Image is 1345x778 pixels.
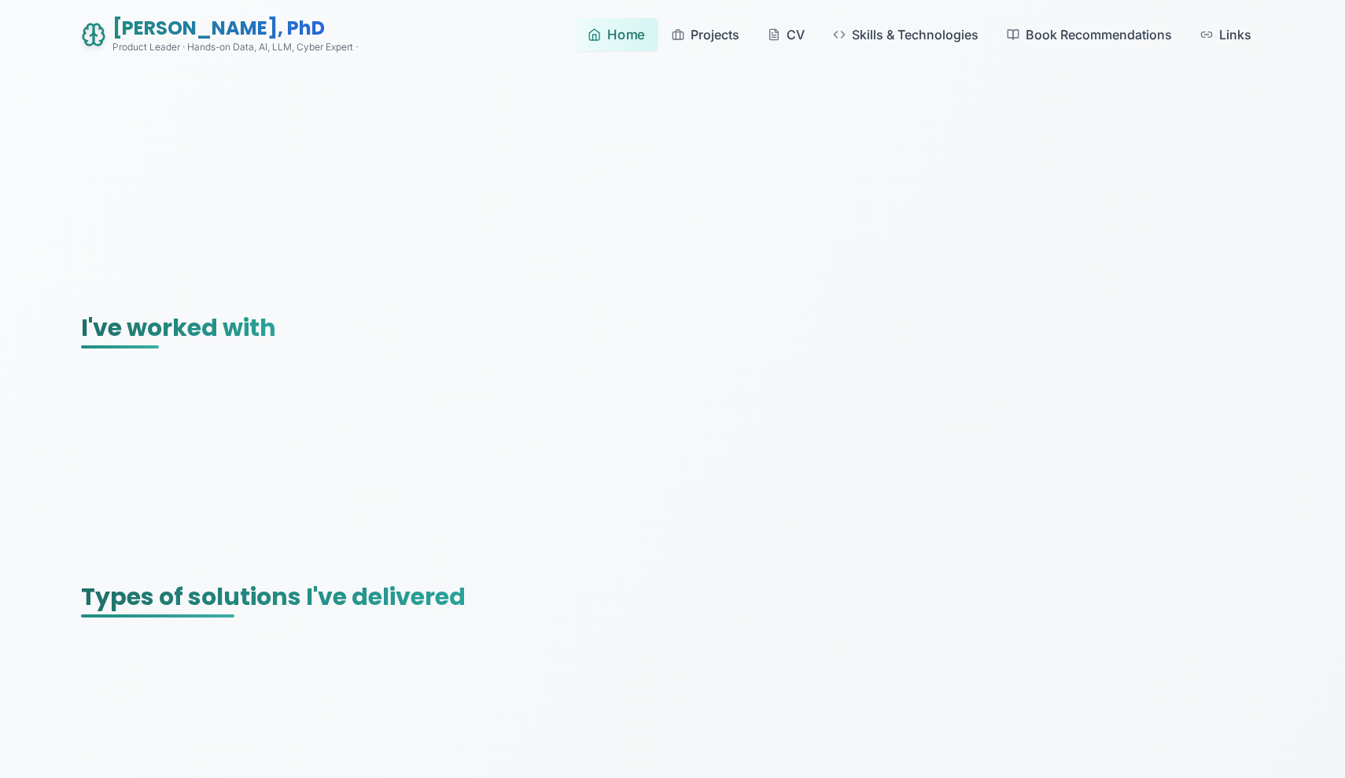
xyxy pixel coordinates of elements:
span: Home [607,24,644,44]
a: [PERSON_NAME], PhDProduct Leader · Hands-on Data, AI, LLM, Cyber Expert · [81,16,358,53]
a: Book Recommendations [994,19,1185,50]
a: Home [574,18,658,51]
a: Links [1188,19,1264,50]
span: Types of solutions I've delivered [81,580,466,614]
span: CV [787,25,805,44]
a: CV [755,19,817,50]
span: Links [1219,25,1251,44]
h1: [PERSON_NAME], PhD [112,16,358,41]
p: Product Leader · Hands-on Data, AI, LLM, Cyber Expert · [112,41,358,53]
span: I've worked with [81,311,276,345]
a: Projects [659,19,752,50]
span: Skills & Technologies [852,25,978,44]
span: Projects [691,25,739,44]
a: Skills & Technologies [820,19,991,50]
span: Book Recommendations [1026,25,1172,44]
